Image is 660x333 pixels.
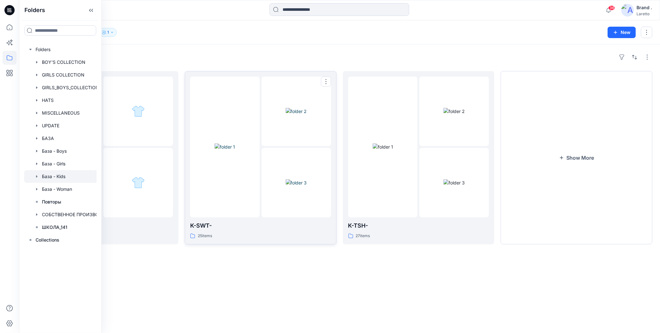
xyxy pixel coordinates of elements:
a: folder 1folder 2folder 3K-SWT-25items [185,71,337,244]
img: folder 1 [215,143,235,150]
img: folder 2 [132,105,145,118]
div: Brand . [637,4,652,11]
p: Повторы [42,198,61,206]
p: 1 [107,29,109,36]
p: ШКОЛА_141 [42,223,67,231]
button: 1 [99,28,117,37]
img: folder 2 [443,108,465,115]
p: K-TNC- [32,221,173,230]
p: 25 items [198,233,212,239]
p: K-SWT- [190,221,331,230]
img: folder 2 [286,108,307,115]
img: avatar [621,4,634,17]
div: Laretto [637,11,652,16]
button: Show More [501,71,652,244]
img: folder 1 [373,143,393,150]
img: folder 3 [286,179,307,186]
a: folder 1folder 2folder 3K-TNC-1items [27,71,178,244]
a: folder 1folder 2folder 3K-TSH-27items [343,71,495,244]
button: New [608,27,636,38]
p: K-TSH- [348,221,489,230]
p: 27 items [356,233,370,239]
img: folder 3 [132,176,145,189]
img: folder 3 [443,179,465,186]
p: Collections [36,236,59,244]
span: 36 [608,5,615,10]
